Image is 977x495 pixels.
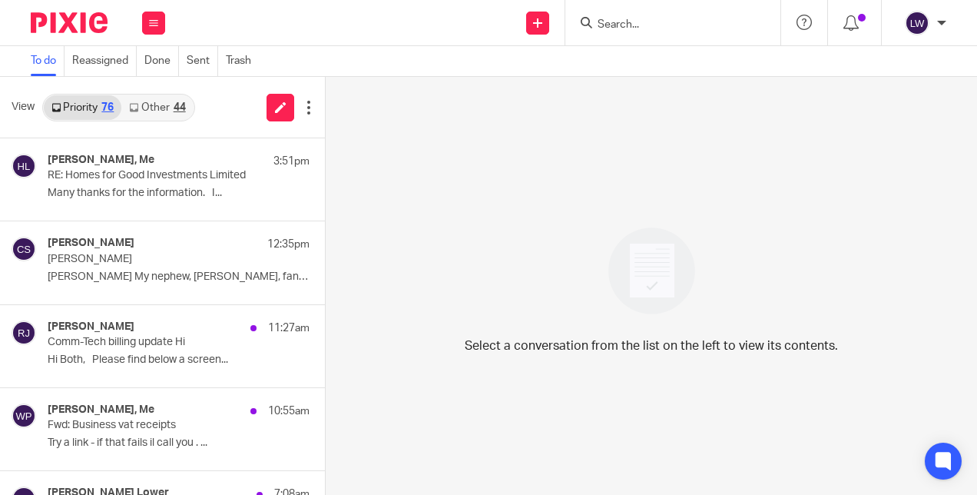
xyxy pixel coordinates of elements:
p: 12:35pm [267,237,310,252]
img: Pixie [31,12,108,33]
img: image [598,218,705,324]
div: 76 [101,102,114,113]
a: Priority76 [44,95,121,120]
a: Done [144,46,179,76]
p: 3:51pm [273,154,310,169]
div: 44 [174,102,186,113]
img: svg%3E [12,237,36,261]
a: Trash [226,46,259,76]
img: svg%3E [905,11,929,35]
p: 10:55am [268,404,310,419]
p: Many thanks for the information. I... [48,187,310,200]
p: RE: Homes for Good Investments Limited [48,169,257,182]
p: Try a link - if that fails il call you . ... [48,437,310,450]
a: To do [31,46,65,76]
img: svg%3E [12,404,36,428]
p: [PERSON_NAME] My nephew, [PERSON_NAME], fancies himself... [48,271,310,284]
p: Comm-Tech billing update Hi [48,336,257,349]
p: 11:27am [268,321,310,336]
img: svg%3E [12,154,36,178]
h4: [PERSON_NAME] [48,321,134,334]
a: Sent [187,46,218,76]
input: Search [596,18,734,32]
a: Other44 [121,95,193,120]
p: Fwd: Business vat receipts [48,419,257,432]
span: View [12,99,35,115]
p: Hi Both, Please find below a screen... [48,354,310,367]
p: Select a conversation from the list on the left to view its contents. [465,337,838,355]
img: svg%3E [12,321,36,345]
h4: [PERSON_NAME] [48,237,134,250]
a: Reassigned [72,46,137,76]
h4: [PERSON_NAME], Me [48,154,154,167]
h4: [PERSON_NAME], Me [48,404,154,417]
p: [PERSON_NAME] [48,253,257,266]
